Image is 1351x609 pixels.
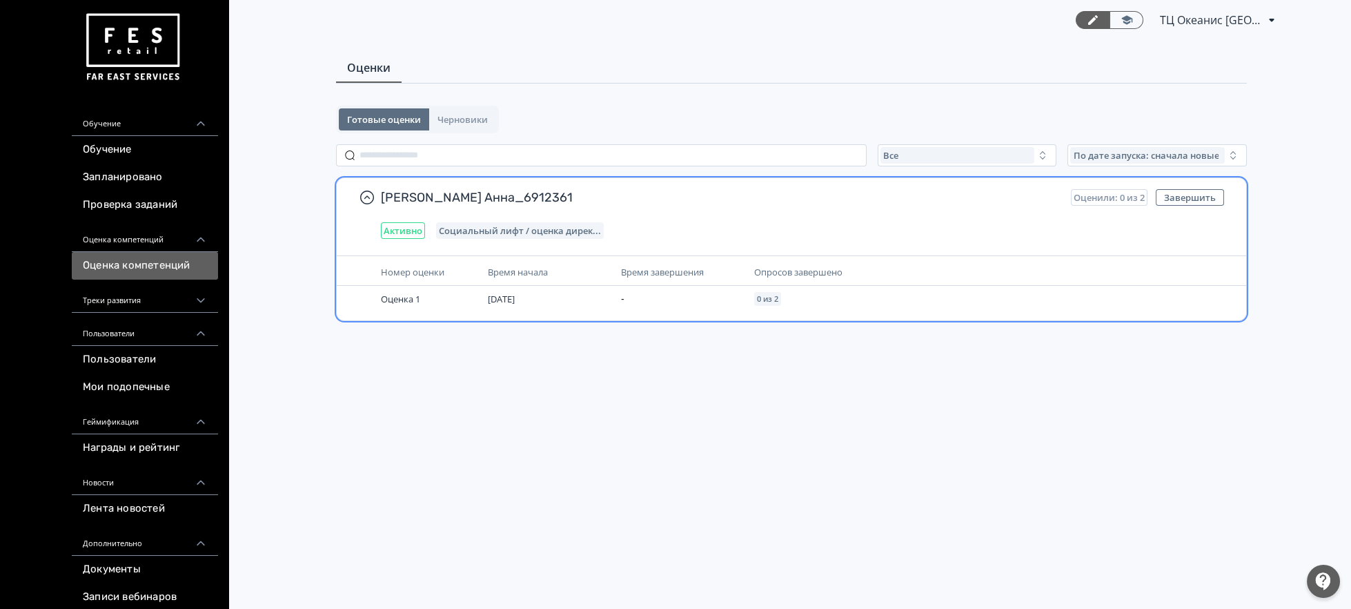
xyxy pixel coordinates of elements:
[339,108,429,130] button: Готовые оценки
[615,286,749,312] td: -
[381,293,420,305] span: Оценка 1
[72,346,218,374] a: Пользователи
[72,401,218,434] div: Геймификация
[488,266,548,278] span: Время начала
[384,225,422,236] span: Активно
[72,462,218,495] div: Новости
[1156,189,1224,206] button: Завершить
[439,225,601,236] span: Социальный лифт / оценка директора магазина
[437,114,488,125] span: Черновики
[72,191,218,219] a: Проверка заданий
[72,280,218,313] div: Треки развития
[83,8,182,86] img: https://files.teachbase.ru/system/account/57463/logo/medium-936fc5084dd2c598f50a98b9cbe0469a.png
[72,434,218,462] a: Награды и рейтинг
[1074,192,1145,203] span: Оценили: 0 из 2
[72,495,218,523] a: Лента новостей
[347,59,391,76] span: Оценки
[72,252,218,280] a: Оценка компетенций
[621,266,704,278] span: Время завершения
[72,374,218,401] a: Мои подопечные
[1073,150,1219,161] span: По дате запуска: сначала новые
[72,556,218,583] a: Документы
[488,293,515,305] span: [DATE]
[381,189,1060,206] span: [PERSON_NAME] Анна_6912361
[72,136,218,164] a: Обучение
[754,266,842,278] span: Опросов завершено
[1067,144,1247,166] button: По дате запуска: сначала новые
[72,313,218,346] div: Пользователи
[72,164,218,191] a: Запланировано
[757,295,778,303] span: 0 из 2
[72,103,218,136] div: Обучение
[429,108,496,130] button: Черновики
[381,266,444,278] span: Номер оценки
[347,114,421,125] span: Готовые оценки
[1110,11,1143,29] a: Переключиться в режим ученика
[883,150,898,161] span: Все
[72,523,218,556] div: Дополнительно
[1160,12,1263,28] span: ТЦ Океанис Нижний Новгород RE 6912361
[878,144,1057,166] button: Все
[72,219,218,252] div: Оценка компетенций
